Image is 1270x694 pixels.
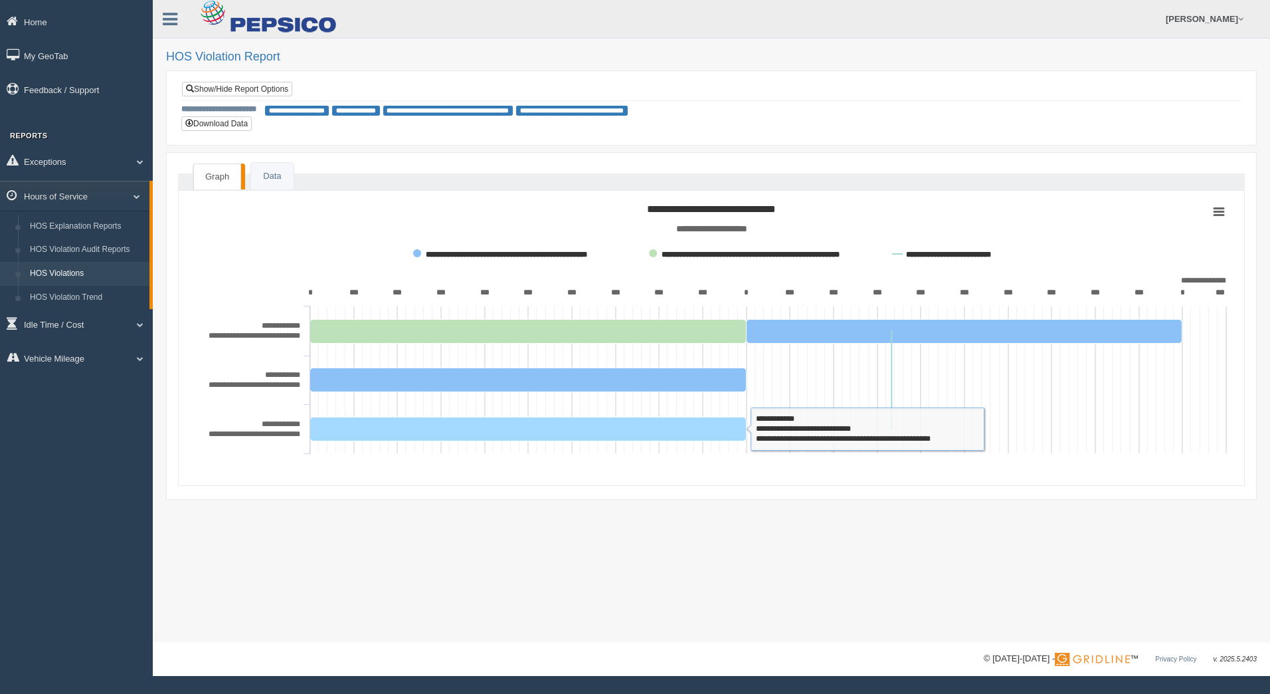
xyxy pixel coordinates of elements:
a: Graph [193,164,241,190]
a: HOS Explanation Reports [24,215,149,239]
div: © [DATE]-[DATE] - ™ [984,652,1257,666]
a: HOS Violation Trend [24,286,149,310]
a: Show/Hide Report Options [182,82,292,96]
a: HOS Violation Audit Reports [24,238,149,262]
button: Download Data [181,116,252,131]
a: Privacy Policy [1155,655,1196,663]
span: v. 2025.5.2403 [1214,655,1257,663]
a: Data [251,163,293,190]
img: Gridline [1055,653,1130,666]
h2: HOS Violation Report [166,51,1257,64]
a: HOS Violations [24,262,149,286]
